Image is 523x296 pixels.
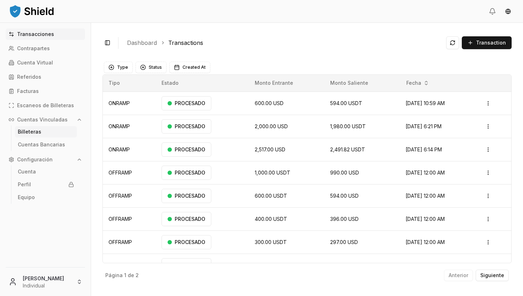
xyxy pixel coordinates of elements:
[406,239,445,245] span: [DATE] 12:00 AM
[6,57,85,68] a: Cuenta Virtual
[15,126,77,137] a: Billeteras
[162,166,211,180] div: PROCESADO
[169,62,210,73] button: Created At
[255,123,288,129] span: 2,000.00 USD
[127,38,157,47] a: Dashboard
[255,239,287,245] span: 300.00 USDT
[17,157,53,162] p: Configuración
[162,119,211,134] div: PROCESADO
[6,28,85,40] a: Transacciones
[255,193,287,199] span: 600.00 USDT
[406,216,445,222] span: [DATE] 12:00 AM
[17,103,74,108] p: Escaneos de Billeteras
[255,216,287,222] span: 400.00 USDT
[406,193,445,199] span: [DATE] 12:00 AM
[17,46,50,51] p: Contrapartes
[127,38,440,47] nav: breadcrumb
[330,262,358,268] span: 198.00 USD
[330,216,359,222] span: 396.00 USD
[124,273,126,278] p: 1
[330,239,358,245] span: 297.00 USD
[103,115,156,138] td: ONRAMP
[403,77,432,89] button: Fecha
[103,161,156,185] td: OFFRAMP
[330,146,365,152] span: 2,491.82 USDT
[103,254,156,277] td: OFFRAMP
[156,75,249,92] th: Estado
[480,273,504,278] p: Siguiente
[17,89,39,94] p: Facturas
[103,92,156,115] td: ONRAMP
[23,282,71,289] p: Individual
[18,129,41,134] p: Billeteras
[162,258,211,272] div: PROCESADO
[476,270,509,281] button: Siguiente
[103,75,156,92] th: Tipo
[162,142,211,157] div: PROCESADO
[103,208,156,231] td: OFFRAMP
[330,170,359,176] span: 990.00 USD
[183,64,206,70] span: Created At
[17,117,68,122] p: Cuentas Vinculadas
[18,142,65,147] p: Cuentas Bancarias
[105,273,123,278] p: Página
[18,182,31,187] p: Perfil
[162,96,211,110] div: PROCESADO
[249,75,325,92] th: Monto Entrante
[104,62,133,73] button: Type
[462,36,512,49] button: Transaction
[103,231,156,254] td: OFFRAMP
[103,185,156,208] td: OFFRAMP
[6,85,85,97] a: Facturas
[6,71,85,83] a: Referidos
[6,100,85,111] a: Escaneos de Billeteras
[162,189,211,203] div: PROCESADO
[15,166,77,177] a: Cuenta
[103,138,156,161] td: ONRAMP
[18,195,35,200] p: Equipo
[162,212,211,226] div: PROCESADO
[476,39,506,46] span: Transaction
[136,62,167,73] button: Status
[18,169,36,174] p: Cuenta
[255,170,290,176] span: 1,000.00 USDT
[255,146,285,152] span: 2,517.00 USD
[406,170,445,176] span: [DATE] 12:00 AM
[406,123,442,129] span: [DATE] 6:21 PM
[136,273,139,278] p: 2
[17,74,41,79] p: Referidos
[406,262,445,268] span: [DATE] 12:00 AM
[6,154,85,165] button: Configuración
[23,275,71,282] p: [PERSON_NAME]
[255,262,287,268] span: 200.00 USDT
[17,60,53,65] p: Cuenta Virtual
[255,100,284,106] span: 600.00 USD
[9,4,55,18] img: ShieldPay Logo
[330,100,362,106] span: 594.00 USDT
[406,100,445,106] span: [DATE] 10:59 AM
[3,270,88,293] button: [PERSON_NAME]Individual
[330,193,359,199] span: 594.00 USD
[330,123,366,129] span: 1,980.00 USDT
[406,146,442,152] span: [DATE] 6:14 PM
[6,43,85,54] a: Contrapartes
[168,38,203,47] a: Transactions
[15,179,77,190] a: Perfil
[6,114,85,125] button: Cuentas Vinculadas
[17,32,54,37] p: Transacciones
[15,139,77,150] a: Cuentas Bancarias
[15,192,77,203] a: Equipo
[324,75,400,92] th: Monto Saliente
[162,235,211,249] div: PROCESADO
[128,273,134,278] p: de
